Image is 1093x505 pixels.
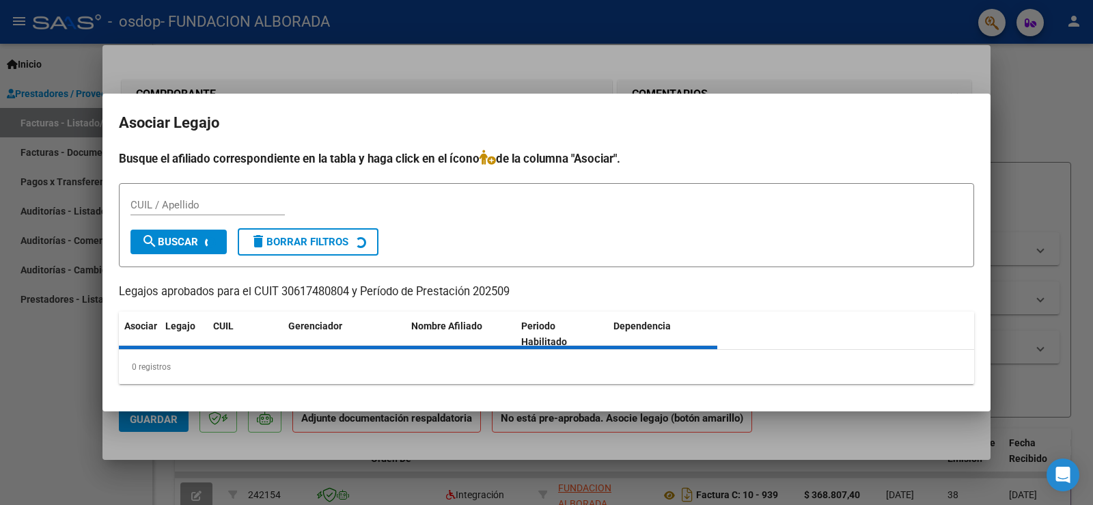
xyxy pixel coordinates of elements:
datatable-header-cell: Nombre Afiliado [406,312,516,357]
span: Legajo [165,320,195,331]
span: Dependencia [613,320,671,331]
span: Nombre Afiliado [411,320,482,331]
h2: Asociar Legajo [119,110,974,136]
span: Asociar [124,320,157,331]
button: Buscar [130,230,227,254]
datatable-header-cell: Gerenciador [283,312,406,357]
span: Buscar [141,236,198,248]
mat-icon: delete [250,233,266,249]
datatable-header-cell: Dependencia [608,312,718,357]
datatable-header-cell: Periodo Habilitado [516,312,608,357]
span: CUIL [213,320,234,331]
mat-icon: search [141,233,158,249]
span: Periodo Habilitado [521,320,567,347]
datatable-header-cell: Asociar [119,312,160,357]
p: Legajos aprobados para el CUIT 30617480804 y Período de Prestación 202509 [119,284,974,301]
span: Borrar Filtros [250,236,348,248]
span: Gerenciador [288,320,342,331]
div: Open Intercom Messenger [1047,459,1079,491]
button: Borrar Filtros [238,228,378,256]
datatable-header-cell: Legajo [160,312,208,357]
datatable-header-cell: CUIL [208,312,283,357]
div: 0 registros [119,350,974,384]
h4: Busque el afiliado correspondiente en la tabla y haga click en el ícono de la columna "Asociar". [119,150,974,167]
